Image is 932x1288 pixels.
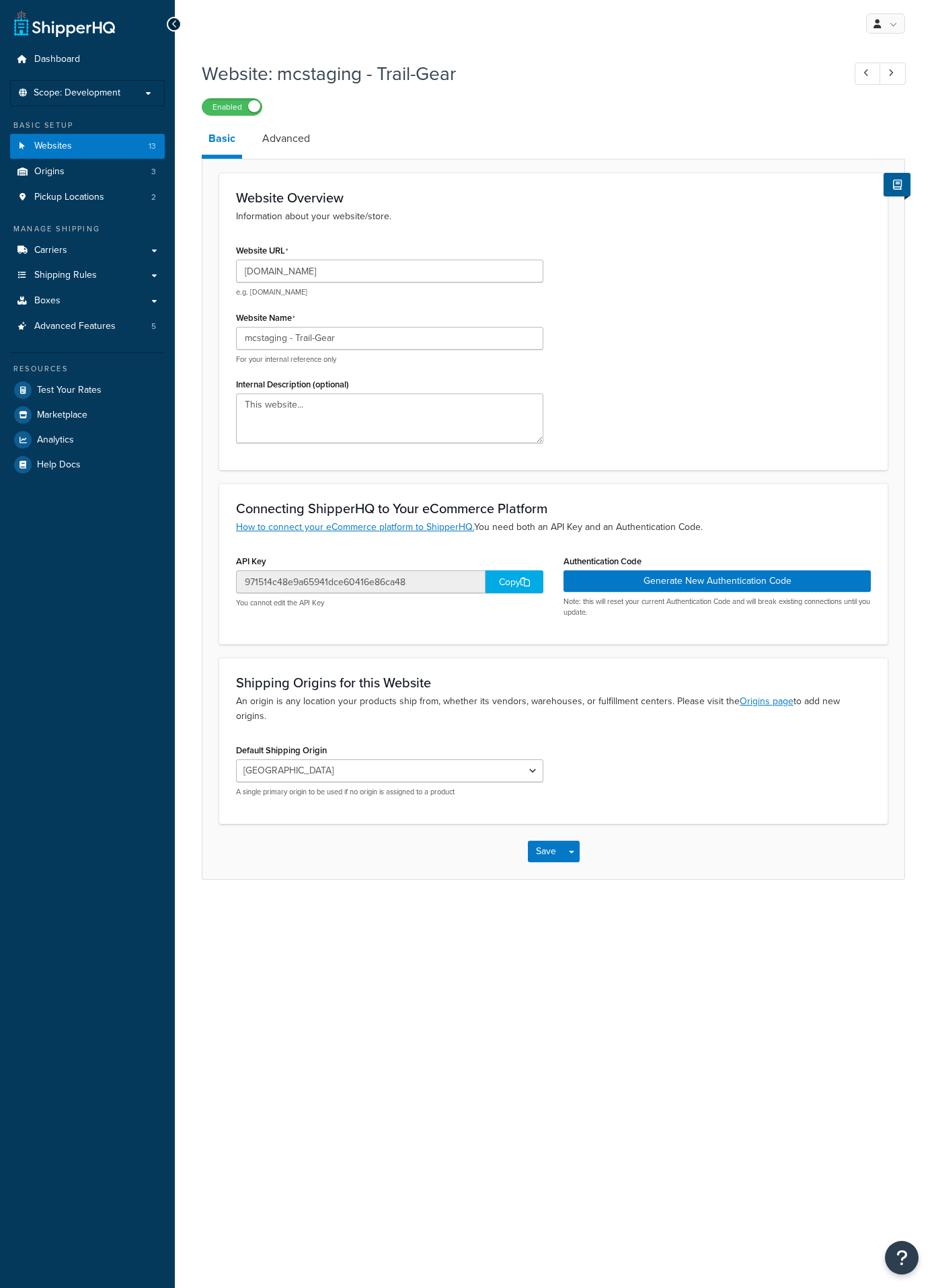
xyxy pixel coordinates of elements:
[855,63,881,85] a: Previous Record
[236,354,543,365] p: For your internal reference only
[34,245,67,256] span: Carriers
[34,270,97,281] span: Shipping Rules
[10,185,165,210] a: Pickup Locations2
[236,598,543,608] p: You cannot edit the API Key
[34,87,120,99] span: Scope: Development
[10,363,165,375] div: Resources
[564,570,871,592] button: Generate New Authentication Code
[884,173,910,196] button: Show Help Docs
[528,841,564,862] button: Save
[236,520,474,534] a: How to connect your eCommerce platform to ShipperHQ.
[564,556,642,566] label: Authentication Code
[486,570,543,593] div: Copy
[10,453,165,477] a: Help Docs
[34,321,116,332] span: Advanced Features
[236,556,266,566] label: API Key
[236,501,871,516] h3: Connecting ShipperHQ to Your eCommerce Platform
[10,185,165,210] li: Pickup Locations
[885,1241,919,1275] button: Open Resource Center
[34,54,80,65] span: Dashboard
[236,379,349,389] label: Internal Description (optional)
[37,434,74,446] span: Analytics
[10,159,165,184] li: Origins
[10,159,165,184] a: Origins3
[10,238,165,263] a: Carriers
[236,209,871,224] p: Information about your website/store.
[236,287,543,297] p: e.g. [DOMAIN_NAME]
[37,459,81,471] span: Help Docs
[10,134,165,159] li: Websites
[10,47,165,72] a: Dashboard
[10,120,165,131] div: Basic Setup
[740,694,793,708] a: Origins page
[37,385,102,396] span: Test Your Rates
[236,190,871,205] h3: Website Overview
[236,520,871,535] p: You need both an API Key and an Authentication Code.
[34,166,65,178] span: Origins
[236,787,543,797] p: A single primary origin to be used if no origin is assigned to a product
[10,289,165,313] a: Boxes
[236,393,543,443] textarea: This website...
[151,321,156,332] span: 5
[151,166,156,178] span: 3
[10,314,165,339] a: Advanced Features5
[37,410,87,421] span: Marketplace
[236,313,295,324] label: Website Name
[10,403,165,427] a: Marketplace
[256,122,317,155] a: Advanced
[236,745,327,755] label: Default Shipping Origin
[236,694,871,724] p: An origin is any location your products ship from, whether its vendors, warehouses, or fulfillmen...
[151,192,156,203] span: 2
[10,134,165,159] a: Websites13
[34,192,104,203] span: Pickup Locations
[202,122,242,159] a: Basic
[149,141,156,152] span: 13
[10,223,165,235] div: Manage Shipping
[10,263,165,288] a: Shipping Rules
[202,99,262,115] label: Enabled
[202,61,830,87] h1: Website: mcstaging - Trail-Gear
[10,378,165,402] a: Test Your Rates
[564,597,871,617] p: Note: this will reset your current Authentication Code and will break existing connections until ...
[34,295,61,307] span: Boxes
[10,314,165,339] li: Advanced Features
[236,245,288,256] label: Website URL
[880,63,906,85] a: Next Record
[34,141,72,152] span: Websites
[10,428,165,452] a: Analytics
[236,675,871,690] h3: Shipping Origins for this Website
